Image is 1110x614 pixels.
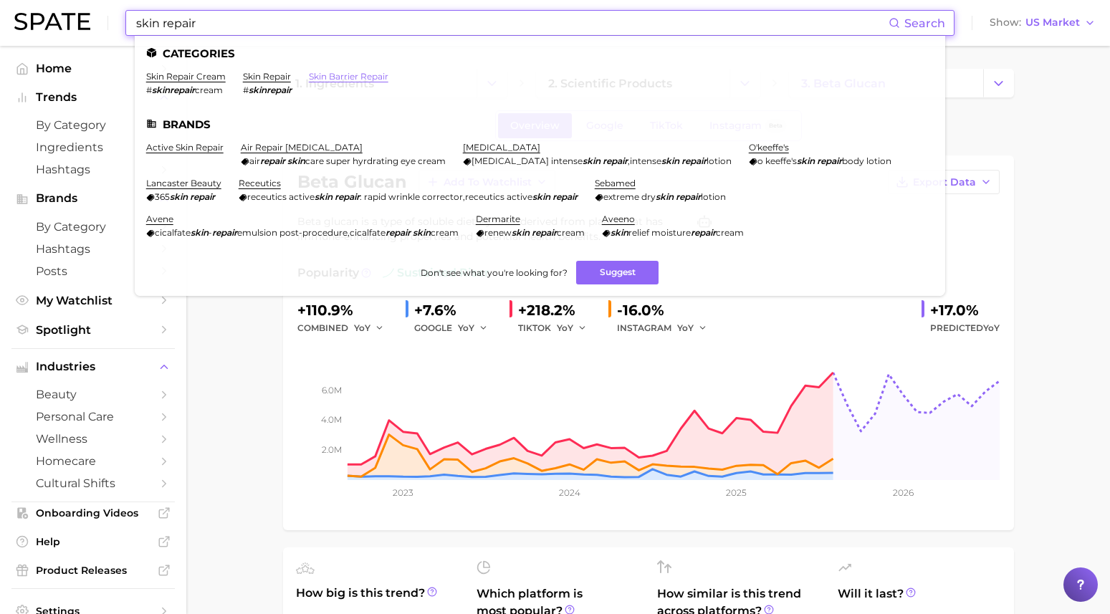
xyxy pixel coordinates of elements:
[716,227,744,238] span: cream
[195,85,223,95] span: cream
[309,71,388,82] a: skin barrier repair
[297,299,394,322] div: +110.9%
[36,62,150,75] span: Home
[354,322,370,334] span: YoY
[11,319,175,341] a: Spotlight
[36,91,150,104] span: Trends
[465,191,532,202] span: receutics active
[190,191,215,202] em: repair
[170,191,188,202] em: skin
[532,227,557,238] em: repair
[36,323,150,337] span: Spotlight
[576,261,659,284] button: Suggest
[260,155,285,166] em: repair
[146,142,224,153] a: active skin repair
[557,227,585,238] span: cream
[986,14,1099,32] button: ShowUS Market
[603,155,628,166] em: repair
[11,560,175,581] a: Product Releases
[617,320,717,337] div: INSTAGRAM
[14,13,90,30] img: SPATE
[603,191,656,202] span: extreme dry
[472,155,583,166] span: [MEDICAL_DATA] intense
[146,47,934,59] li: Categories
[892,487,913,498] tspan: 2026
[241,142,363,153] a: air repair [MEDICAL_DATA]
[983,69,1014,97] button: Change Category
[842,155,891,166] span: body lotion
[414,320,498,337] div: GOOGLE
[237,227,348,238] span: emulsion post-procedure
[904,16,945,30] span: Search
[463,142,540,153] a: [MEDICAL_DATA]
[797,155,815,166] em: skin
[36,410,150,423] span: personal care
[1025,19,1080,27] span: US Market
[512,227,530,238] em: skin
[360,191,463,202] span: : rapid wrinkle corrector
[146,118,934,130] li: Brands
[757,155,797,166] span: o keeffe's
[749,142,789,153] a: o'keeffe's
[611,227,628,238] em: skin
[36,388,150,401] span: beauty
[558,487,580,498] tspan: 2024
[630,155,661,166] span: intense
[518,320,597,337] div: TIKTOK
[249,155,260,166] span: air
[476,214,520,224] a: dermarite
[36,264,150,278] span: Posts
[36,192,150,205] span: Brands
[518,299,597,322] div: +218.2%
[677,322,694,334] span: YoY
[393,487,413,498] tspan: 2023
[36,564,150,577] span: Product Releases
[595,178,636,188] a: sebamed
[249,85,292,95] em: skinrepair
[11,188,175,209] button: Brands
[146,227,459,238] div: ,
[209,227,212,238] span: -
[681,155,707,166] em: repair
[617,299,717,322] div: -16.0%
[239,178,281,188] a: receutics
[11,383,175,406] a: beauty
[36,476,150,490] span: cultural shifts
[297,320,394,337] div: combined
[583,155,601,166] em: skin
[11,531,175,552] a: Help
[146,85,152,95] span: #
[239,191,578,202] div: ,
[36,360,150,373] span: Industries
[386,227,411,238] em: repair
[36,432,150,446] span: wellness
[656,191,674,202] em: skin
[11,472,175,494] a: cultural shifts
[243,85,249,95] span: #
[930,320,1000,337] span: Predicted
[155,191,170,202] span: 365
[305,155,446,166] span: care super hyrdrating eye cream
[414,299,498,322] div: +7.6%
[36,118,150,132] span: by Category
[11,289,175,312] a: My Watchlist
[11,158,175,181] a: Hashtags
[532,191,550,202] em: skin
[458,322,474,334] span: YoY
[36,220,150,234] span: by Category
[243,71,291,82] a: skin repair
[661,155,679,166] em: skin
[701,191,726,202] span: lotion
[36,242,150,256] span: Hashtags
[36,140,150,154] span: Ingredients
[484,227,512,238] span: renew
[930,299,1000,322] div: +17.0%
[628,227,691,238] span: relief moisture
[557,320,588,337] button: YoY
[431,227,459,238] span: cream
[146,214,173,224] a: avene
[707,155,732,166] span: lotion
[676,191,701,202] em: repair
[11,114,175,136] a: by Category
[726,487,747,498] tspan: 2025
